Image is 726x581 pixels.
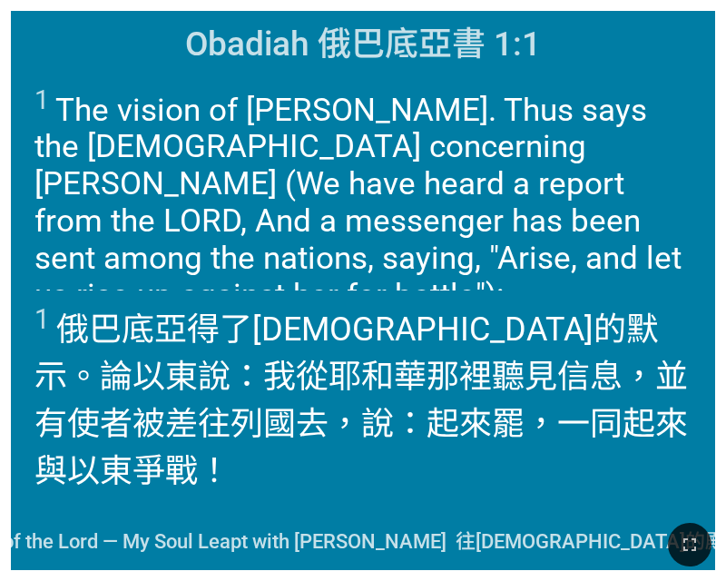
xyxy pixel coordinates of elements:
wh123: 說 [34,358,688,490]
wh2377: 。論以東 [34,358,688,490]
span: Obadiah 俄巴底亞書 1:1 [185,16,541,65]
wh8052: ，並有使者 [34,358,688,490]
span: The vision of [PERSON_NAME]. Thus says the [DEMOGRAPHIC_DATA] concerning [PERSON_NAME] (We have h... [34,84,692,315]
span: 俄巴底亞 [34,302,692,491]
wh3069: 的默示 [34,310,688,490]
wh559: ：我從耶和華 [34,358,688,490]
wh3068: 那裡聽見 [34,358,688,490]
wh5662: 得了[DEMOGRAPHIC_DATA] [34,310,688,490]
wh6965: 與以東爭戰 [34,452,231,490]
sup: 1 [34,84,49,115]
wh8085: 信息 [34,358,688,490]
sup: 1 [34,303,50,335]
wh7971: 往列國 [34,405,688,490]
wh6735: 被差 [34,405,688,490]
wh1471: 去，說：起來罷 [34,405,688,490]
wh4421: ！ [198,452,231,490]
wh6965: ，一同起來 [34,405,688,490]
